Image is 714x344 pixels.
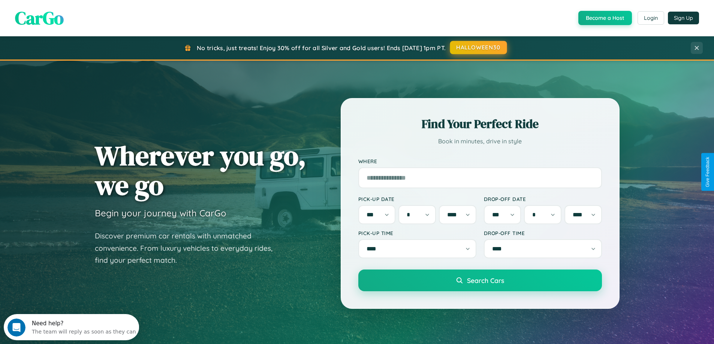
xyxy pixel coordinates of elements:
[484,230,602,236] label: Drop-off Time
[95,207,226,219] h3: Begin your journey with CarGo
[358,196,476,202] label: Pick-up Date
[28,12,132,20] div: The team will reply as soon as they can
[3,3,139,24] div: Open Intercom Messenger
[358,230,476,236] label: Pick-up Time
[578,11,632,25] button: Become a Host
[484,196,602,202] label: Drop-off Date
[358,158,602,164] label: Where
[450,41,507,54] button: HALLOWEEN30
[95,141,306,200] h1: Wherever you go, we go
[467,276,504,284] span: Search Cars
[15,6,64,30] span: CarGo
[4,314,139,340] iframe: Intercom live chat discovery launcher
[668,12,699,24] button: Sign Up
[28,6,132,12] div: Need help?
[197,44,446,52] span: No tricks, just treats! Enjoy 30% off for all Silver and Gold users! Ends [DATE] 1pm PT.
[7,319,25,337] iframe: Intercom live chat
[705,157,710,187] div: Give Feedback
[638,11,664,25] button: Login
[358,116,602,132] h2: Find Your Perfect Ride
[358,136,602,147] p: Book in minutes, drive in style
[358,270,602,291] button: Search Cars
[95,230,282,267] p: Discover premium car rentals with unmatched convenience. From luxury vehicles to everyday rides, ...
